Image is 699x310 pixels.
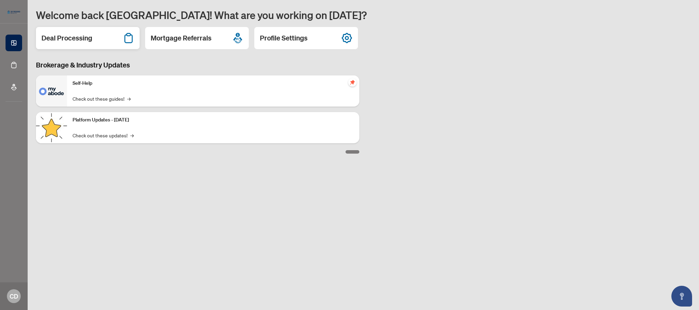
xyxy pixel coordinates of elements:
[73,131,134,139] a: Check out these updates!→
[151,33,211,43] h2: Mortgage Referrals
[260,33,308,43] h2: Profile Settings
[127,95,131,102] span: →
[36,8,691,21] h1: Welcome back [GEOGRAPHIC_DATA]! What are you working on [DATE]?
[10,291,18,301] span: CD
[130,131,134,139] span: →
[73,116,354,124] p: Platform Updates - [DATE]
[671,286,692,307] button: Open asap
[41,33,92,43] h2: Deal Processing
[36,112,67,143] img: Platform Updates - September 16, 2025
[73,95,131,102] a: Check out these guides!→
[348,78,357,86] span: pushpin
[36,60,359,70] h3: Brokerage & Industry Updates
[36,75,67,107] img: Self-Help
[6,9,22,16] img: logo
[73,80,354,87] p: Self-Help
